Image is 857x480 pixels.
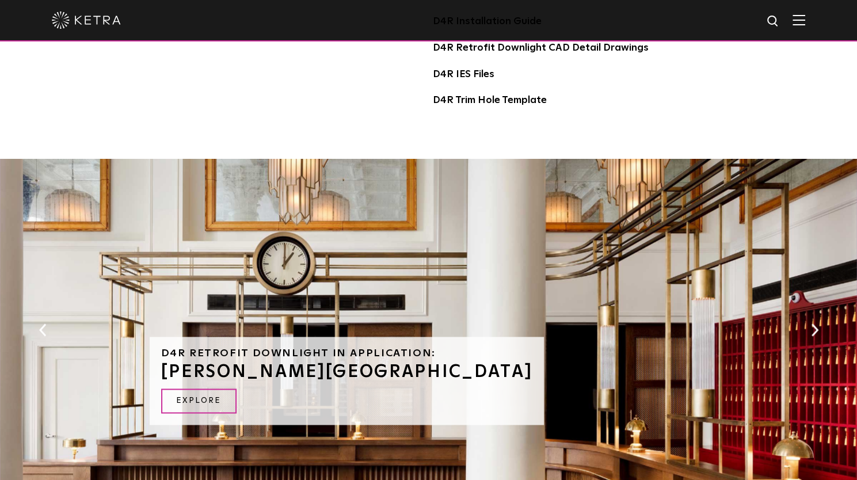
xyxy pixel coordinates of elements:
a: EXPLORE [161,388,237,413]
img: Hamburger%20Nav.svg [793,14,805,25]
img: search icon [766,14,780,29]
a: D4R IES Files [433,70,494,79]
img: ketra-logo-2019-white [52,12,121,29]
h3: [PERSON_NAME][GEOGRAPHIC_DATA] [161,363,533,380]
button: Previous [37,322,48,337]
h6: D4R Retrofit Downlight in Application: [161,348,533,359]
a: D4R Trim Hole Template [433,96,547,105]
button: Next [809,322,820,337]
a: D4R Retrofit Downlight CAD Detail Drawings [433,43,649,53]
